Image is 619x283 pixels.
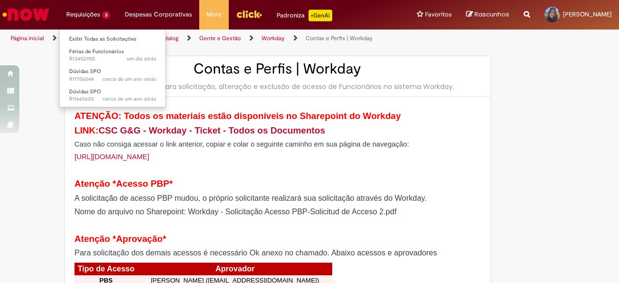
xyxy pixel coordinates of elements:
[74,82,481,91] div: Oferta destinada para solicitação, alteração e exclusão de acesso de Funcionários no sistema Work...
[563,10,612,18] span: [PERSON_NAME]
[74,249,437,257] span: Para solicitação dos demais acessos é necessário Ok anexo no chamado. Abaixo acessos e aprovadores
[69,68,101,75] span: Dúvidas SPO
[69,55,156,63] span: R13452950
[1,5,51,24] img: ServiceNow
[103,95,156,103] span: cerca de um ano atrás
[59,29,166,107] ul: Requisições
[103,95,156,103] time: 21/06/2024 16:10:20
[99,125,325,135] a: CSC G&G - Workday - Ticket - Todos os Documentos
[306,34,373,42] a: Contas e Perfis | Workday
[66,10,100,19] span: Requisições
[103,75,156,83] time: 04/07/2024 09:32:26
[236,7,262,21] img: click_logo_yellow_360x200.png
[277,10,332,21] div: Padroniza
[74,234,166,244] span: Atenção *Aprovação*
[74,141,481,149] p: Caso não consiga acessar o link anterior, copiar e colar o seguinte caminho em sua página de nave...
[127,55,156,62] span: um dia atrás
[11,34,44,42] a: Página inicial
[127,55,156,62] time: 27/08/2025 14:57:03
[74,194,427,202] span: A solicitação de acesso PBP mudou, o próprio solicitante realizará sua solicitação através do Wor...
[74,153,149,161] a: [URL][DOMAIN_NAME]
[74,208,397,216] span: Nome do arquivo no Sharepoint: Workday - Solicitação Acesso PBP-Solicitud de Acceso 2.pdf
[74,179,173,189] span: Atenção *Acesso PBP*
[425,10,452,19] span: Favoritos
[69,48,124,55] span: Férias de Funcionários
[59,46,166,64] a: Aberto R13452950 : Férias de Funcionários
[102,11,110,19] span: 3
[59,34,166,45] a: Exibir Todas as Solicitações
[74,61,481,77] h2: Contas e Perfis | Workday
[69,88,101,95] span: Dúvidas SPO
[466,10,509,19] a: Rascunhos
[262,34,285,42] a: Workday
[474,10,509,19] span: Rascunhos
[74,125,325,135] span: LINK:
[59,66,166,84] a: Aberto R11706544 : Dúvidas SPO
[199,34,241,42] a: Gente e Gestão
[69,95,156,103] span: R11665620
[74,111,401,121] span: ATENÇÃO: Todos os materiais estão disponíveis no Sharepoint do Workday
[7,30,405,47] ul: Trilhas de página
[59,87,166,104] a: Aberto R11665620 : Dúvidas SPO
[138,263,333,276] td: Aprovador
[103,75,156,83] span: cerca de um ano atrás
[309,10,332,21] p: +GenAi
[74,263,138,276] td: Tipo de Acesso
[125,10,192,19] span: Despesas Corporativas
[206,10,221,19] span: More
[69,75,156,83] span: R11706544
